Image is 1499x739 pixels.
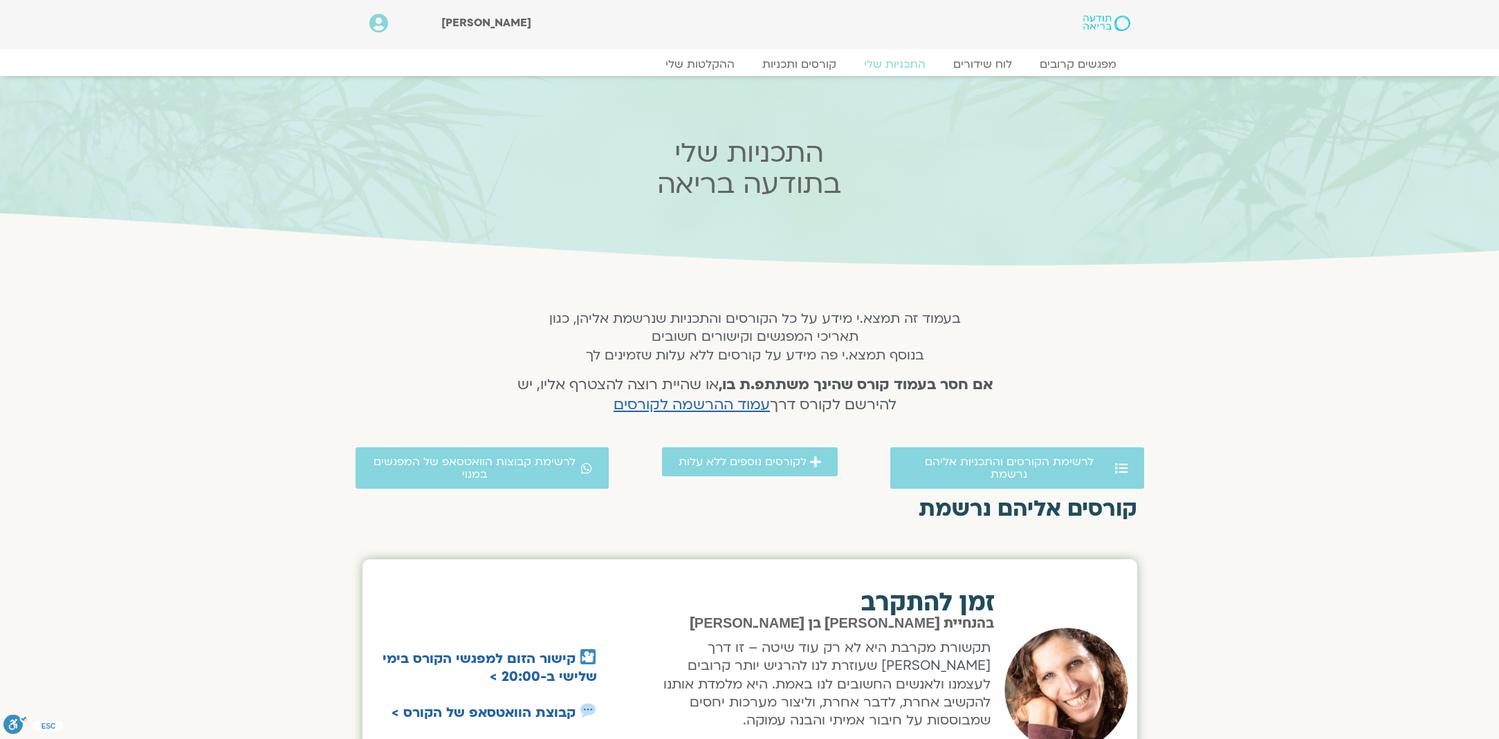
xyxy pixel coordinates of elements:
a: קבוצת הוואטסאפ של הקורס > [392,704,576,722]
span: לקורסים נוספים ללא עלות [679,456,807,468]
a: ההקלטות שלי [652,57,748,71]
a: לוח שידורים [939,57,1026,71]
p: תקשורת מקרבת היא לא רק עוד שיטה – זו דרך [PERSON_NAME] שעוזרת לנו להרגיש יותר קרובים לעצמנו ולאנש... [650,639,991,730]
h2: זמן להתקרב [645,590,995,615]
a: התכניות שלי [850,57,939,71]
nav: Menu [369,57,1130,71]
span: בהנחיית [PERSON_NAME] בן [PERSON_NAME] [690,617,994,630]
a: עמוד ההרשמה לקורסים [614,395,770,415]
strong: אם חסר בעמוד קורס שהינך משתתפ.ת בו, [719,375,993,395]
h5: בעמוד זה תמצא.י מידע על כל הקורסים והתכניות שנרשמת אליהן, כגון תאריכי המפגשים וקישורים חשובים בנו... [499,310,1011,364]
img: 💬 [580,703,596,718]
span: לרשימת הקורסים והתכניות אליהם נרשמת [907,456,1112,480]
a: לקורסים נוספים ללא עלות [662,447,838,476]
span: לרשימת קבוצות הוואטסאפ של המפגשים במנוי [372,456,578,480]
img: 🎦 [580,649,596,664]
h2: התכניות שלי בתודעה בריאה [478,138,1020,200]
a: קישור הזום למפגשי הקורס בימי שלישי ב-20:00 > [383,650,597,686]
h2: קורסים אליהם נרשמת [362,496,1137,521]
a: לרשימת הקורסים והתכניות אליהם נרשמת [890,447,1144,489]
a: קורסים ותכניות [748,57,850,71]
a: מפגשים קרובים [1026,57,1130,71]
h4: או שהיית רוצה להצטרף אליו, יש להירשם לקורס דרך [499,375,1011,415]
span: [PERSON_NAME] [441,15,531,30]
a: לרשימת קבוצות הוואטסאפ של המפגשים במנוי [356,447,609,489]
